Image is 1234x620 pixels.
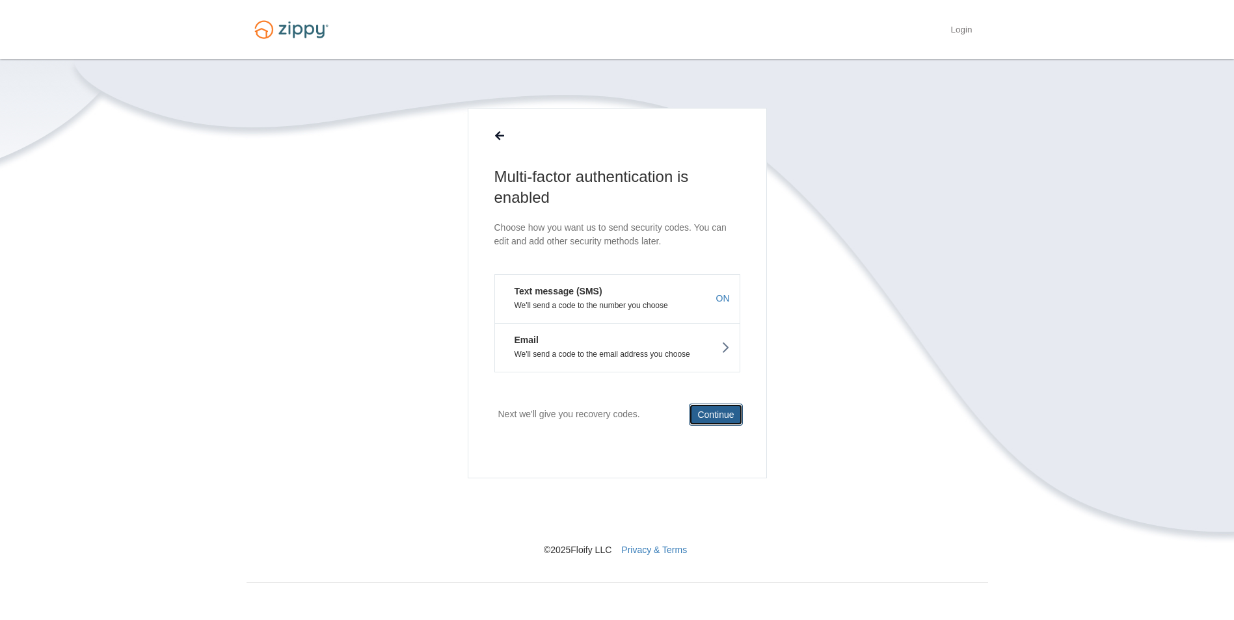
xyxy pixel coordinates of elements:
[494,221,740,248] p: Choose how you want us to send security codes. You can edit and add other security methods later.
[505,333,539,346] em: Email
[505,350,730,359] p: We'll send a code to the email address you choose
[950,25,972,38] a: Login
[689,404,742,426] button: Continue
[498,404,640,425] p: Next we'll give you recovery codes.
[505,301,730,310] p: We'll send a code to the number you choose
[247,14,336,45] img: Logo
[621,545,687,555] a: Privacy & Terms
[494,274,740,323] button: Text message (SMS)We'll send a code to the number you chooseON
[494,323,740,372] button: EmailWe'll send a code to the email address you choose
[494,166,740,208] h1: Multi-factor authentication is enabled
[505,285,602,298] em: Text message (SMS)
[716,292,730,305] span: ON
[247,478,988,556] nav: © 2025 Floify LLC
